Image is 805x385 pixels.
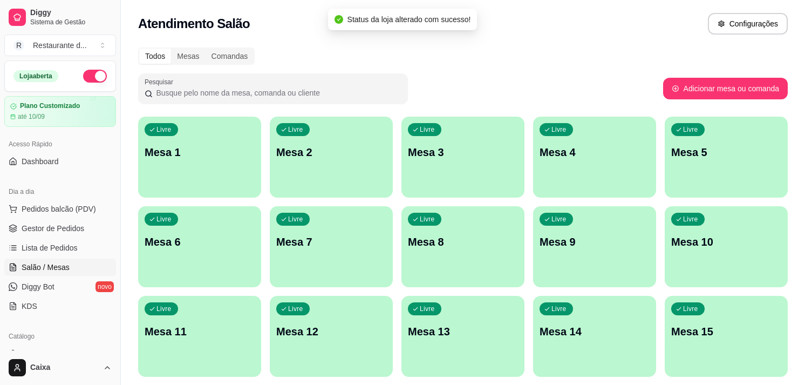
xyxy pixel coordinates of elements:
a: Gestor de Pedidos [4,220,116,237]
a: Salão / Mesas [4,259,116,276]
span: Status da loja alterado com sucesso! [347,15,471,24]
a: Dashboard [4,153,116,170]
button: LivreMesa 1 [138,117,261,198]
a: Diggy Botnovo [4,278,116,295]
button: LivreMesa 13 [401,296,524,377]
p: Mesa 12 [276,324,386,339]
span: Caixa [30,363,99,373]
p: Mesa 15 [671,324,781,339]
button: Pedidos balcão (PDV) [4,200,116,218]
span: Produtos [22,348,52,359]
p: Mesa 7 [276,234,386,249]
p: Livre [551,125,567,134]
span: Pedidos balcão (PDV) [22,204,96,214]
button: LivreMesa 7 [270,206,393,287]
button: LivreMesa 8 [401,206,524,287]
button: LivreMesa 15 [665,296,788,377]
span: KDS [22,301,37,312]
p: Livre [288,305,303,313]
span: Diggy Bot [22,281,54,292]
label: Pesquisar [145,77,177,86]
input: Pesquisar [153,87,401,98]
a: KDS [4,298,116,315]
button: Configurações [708,13,788,35]
article: Plano Customizado [20,102,80,110]
span: Gestor de Pedidos [22,223,84,234]
p: Mesa 5 [671,145,781,160]
p: Livre [420,215,435,224]
span: Diggy [30,8,112,18]
button: LivreMesa 10 [665,206,788,287]
div: Comandas [206,49,254,64]
span: check-circle [335,15,343,24]
div: Todos [139,49,171,64]
p: Livre [683,305,698,313]
div: Dia a dia [4,183,116,200]
p: Mesa 10 [671,234,781,249]
button: LivreMesa 9 [533,206,656,287]
button: Adicionar mesa ou comanda [663,78,788,99]
p: Livre [156,125,172,134]
div: Catálogo [4,328,116,345]
span: Dashboard [22,156,59,167]
p: Livre [551,215,567,224]
p: Mesa 1 [145,145,255,160]
p: Livre [156,215,172,224]
button: LivreMesa 6 [138,206,261,287]
button: Select a team [4,35,116,56]
p: Mesa 14 [540,324,650,339]
a: Produtos [4,345,116,362]
span: Lista de Pedidos [22,242,78,253]
a: Plano Customizadoaté 10/09 [4,96,116,127]
p: Mesa 13 [408,324,518,339]
p: Livre [683,215,698,224]
span: R [13,40,24,51]
p: Livre [420,305,435,313]
p: Livre [683,125,698,134]
p: Mesa 9 [540,234,650,249]
span: Sistema de Gestão [30,18,112,26]
div: Mesas [171,49,205,64]
div: Restaurante d ... [33,40,87,51]
a: DiggySistema de Gestão [4,4,116,30]
p: Livre [288,215,303,224]
p: Mesa 3 [408,145,518,160]
p: Livre [551,305,567,313]
button: LivreMesa 11 [138,296,261,377]
div: Loja aberta [13,70,58,82]
button: LivreMesa 5 [665,117,788,198]
div: Acesso Rápido [4,136,116,153]
p: Mesa 2 [276,145,386,160]
button: Caixa [4,355,116,381]
button: LivreMesa 12 [270,296,393,377]
p: Mesa 8 [408,234,518,249]
article: até 10/09 [18,112,45,121]
h2: Atendimento Salão [138,15,250,32]
p: Mesa 6 [145,234,255,249]
p: Livre [420,125,435,134]
button: LivreMesa 14 [533,296,656,377]
a: Lista de Pedidos [4,239,116,256]
span: Salão / Mesas [22,262,70,273]
button: LivreMesa 2 [270,117,393,198]
p: Mesa 4 [540,145,650,160]
button: LivreMesa 3 [401,117,524,198]
button: Alterar Status [83,70,107,83]
p: Livre [156,305,172,313]
button: LivreMesa 4 [533,117,656,198]
p: Livre [288,125,303,134]
p: Mesa 11 [145,324,255,339]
